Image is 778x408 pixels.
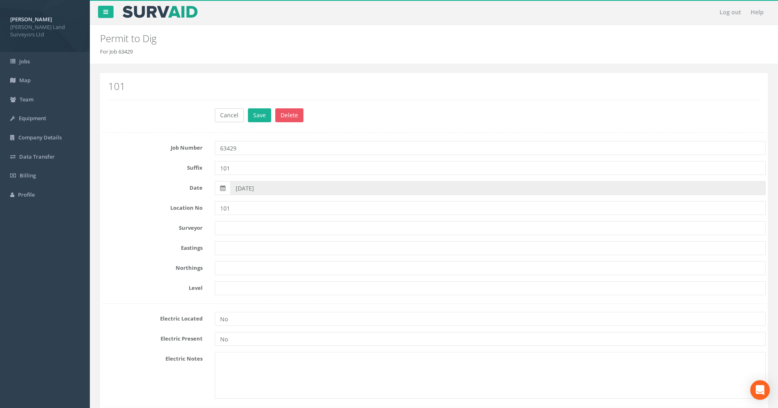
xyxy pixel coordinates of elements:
[100,33,655,44] h2: Permit to Dig
[10,23,80,38] span: [PERSON_NAME] Land Surveyors Ltd
[108,81,760,92] h2: 101
[248,108,271,122] button: Save
[18,191,35,198] span: Profile
[20,172,36,179] span: Billing
[10,13,80,38] a: [PERSON_NAME] [PERSON_NAME] Land Surveyors Ltd
[215,108,244,122] button: Cancel
[100,48,133,56] li: For Job 63429
[96,241,209,252] label: Eastings
[96,161,209,172] label: Suffix
[96,281,209,292] label: Level
[275,108,303,122] button: Delete
[19,58,30,65] span: Jobs
[96,181,209,192] label: Date
[18,134,62,141] span: Company Details
[750,380,770,400] div: Open Intercom Messenger
[96,141,209,152] label: Job Number
[96,201,209,212] label: Location No
[96,332,209,343] label: Electric Present
[96,261,209,272] label: Northings
[96,312,209,323] label: Electric Located
[19,153,55,160] span: Data Transfer
[96,221,209,232] label: Surveyor
[19,76,31,84] span: Map
[10,16,52,23] strong: [PERSON_NAME]
[19,114,46,122] span: Equipment
[96,352,209,363] label: Electric Notes
[20,96,33,103] span: Team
